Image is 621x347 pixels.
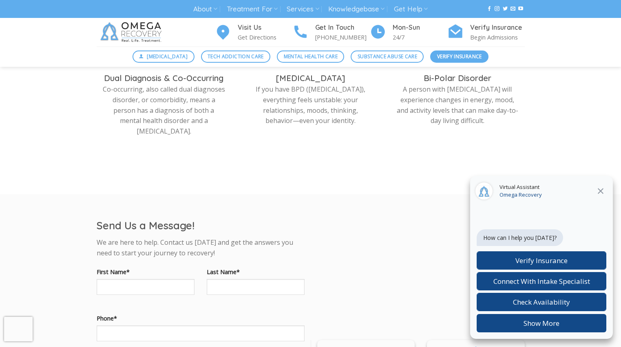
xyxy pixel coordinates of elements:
a: Mental Health Care [277,51,344,63]
a: Tech Addiction Care [201,51,271,63]
p: [PHONE_NUMBER] [315,33,370,42]
h3: Bi-Polar Disorder [396,73,519,83]
span: Mental Health Care [284,53,338,60]
a: About [193,2,217,17]
p: Get Directions [238,33,292,42]
a: Treatment For [227,2,278,17]
h4: Visit Us [238,22,292,33]
h2: Send Us a Message! [97,219,305,232]
h4: Mon-Sun [393,22,447,33]
a: Services [287,2,319,17]
a: Get Help [394,2,428,17]
a: [MEDICAL_DATA] [133,51,194,63]
a: Follow on Instagram [495,6,499,12]
h3: Dual Diagnosis & Co-Occurring [103,73,225,83]
a: Verify Insurance Begin Admissions [447,22,525,42]
p: Begin Admissions [470,33,525,42]
a: Follow on Twitter [503,6,508,12]
label: First Name* [97,267,194,277]
a: Follow on Facebook [487,6,492,12]
p: If you have BPD ([MEDICAL_DATA]), everything feels unstable: your relationships, moods, thinking,... [250,84,372,126]
span: Substance Abuse Care [358,53,417,60]
a: Visit Us Get Directions [215,22,292,42]
span: Tech Addiction Care [208,53,264,60]
a: Follow on YouTube [518,6,523,12]
label: Phone* [97,314,305,323]
p: A person with [MEDICAL_DATA] will experience changes in energy, mood, and activity levels that ca... [396,84,519,126]
h4: Get In Touch [315,22,370,33]
p: 24/7 [393,33,447,42]
a: Knowledgebase [328,2,385,17]
img: Omega Recovery [97,18,168,46]
a: Verify Insurance [430,51,488,63]
span: Verify Insurance [437,53,482,60]
span: [MEDICAL_DATA] [147,53,188,60]
p: We are here to help. Contact us [DATE] and get the answers you need to start your journey to reco... [97,237,305,258]
a: Send us an email [511,6,515,12]
a: Get In Touch [PHONE_NUMBER] [292,22,370,42]
p: Co-occurring, also called dual diagnoses disorder, or comorbidity, means a person has a diagnosis... [103,84,225,136]
label: Last Name* [207,267,305,277]
h4: Verify Insurance [470,22,525,33]
h3: [MEDICAL_DATA] [250,73,372,83]
a: Substance Abuse Care [351,51,424,63]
